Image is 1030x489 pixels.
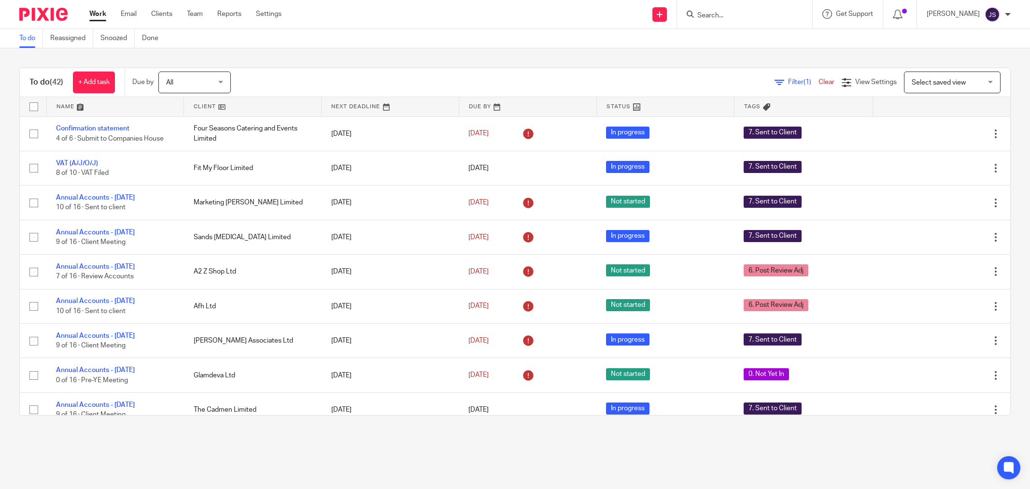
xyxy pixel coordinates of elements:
[19,29,43,48] a: To do
[56,411,126,418] span: 9 of 16 · Client Meeting
[187,9,203,19] a: Team
[744,196,802,208] span: 7. Sent to Client
[56,194,135,201] a: Annual Accounts - [DATE]
[56,263,135,270] a: Annual Accounts - [DATE]
[322,289,459,323] td: [DATE]
[788,79,818,86] span: Filter
[744,333,802,345] span: 7. Sent to Client
[184,220,322,254] td: Sands [MEDICAL_DATA] Limited
[56,204,126,211] span: 10 of 16 · Sent to client
[322,116,459,151] td: [DATE]
[744,230,802,242] span: 7. Sent to Client
[606,403,649,415] span: In progress
[606,368,650,380] span: Not started
[56,170,109,176] span: 8 of 10 · VAT Filed
[468,372,489,378] span: [DATE]
[50,78,63,86] span: (42)
[985,7,1000,22] img: svg%3E
[142,29,166,48] a: Done
[89,9,106,19] a: Work
[606,299,650,311] span: Not started
[744,127,802,139] span: 7. Sent to Client
[56,229,135,236] a: Annual Accounts - [DATE]
[744,161,802,173] span: 7. Sent to Client
[744,403,802,415] span: 7. Sent to Client
[606,230,649,242] span: In progress
[322,392,459,427] td: [DATE]
[322,358,459,392] td: [DATE]
[184,358,322,392] td: Glamdeva Ltd
[927,9,980,19] p: [PERSON_NAME]
[468,268,489,275] span: [DATE]
[184,151,322,185] td: Fit My Floor Limited
[56,402,135,408] a: Annual Accounts - [DATE]
[184,324,322,358] td: [PERSON_NAME] Associates Ltd
[606,196,650,208] span: Not started
[468,303,489,310] span: [DATE]
[744,104,761,109] span: Tags
[184,392,322,427] td: The Cadmen Limited
[100,29,135,48] a: Snoozed
[184,255,322,289] td: A2 Z Shop Ltd
[56,125,129,132] a: Confirmation statement
[56,298,135,304] a: Annual Accounts - [DATE]
[606,161,649,173] span: In progress
[468,337,489,344] span: [DATE]
[322,151,459,185] td: [DATE]
[804,79,811,86] span: (1)
[468,199,489,206] span: [DATE]
[184,116,322,151] td: Four Seasons Catering and Events Limited
[744,368,789,380] span: 0. Not Yet In
[468,406,489,413] span: [DATE]
[322,186,459,220] td: [DATE]
[56,308,126,315] span: 10 of 16 · Sent to client
[696,12,783,20] input: Search
[744,299,808,311] span: 6. Post Review Adj
[29,77,63,87] h1: To do
[19,8,68,21] img: Pixie
[166,79,173,86] span: All
[184,289,322,323] td: Afh Ltd
[50,29,93,48] a: Reassigned
[322,255,459,289] td: [DATE]
[818,79,834,86] a: Clear
[121,9,137,19] a: Email
[56,239,126,245] span: 9 of 16 · Client Meeting
[56,135,164,142] span: 4 of 6 · Submit to Companies House
[606,264,650,276] span: Not started
[468,130,489,137] span: [DATE]
[56,160,98,167] a: VAT (A/J/O/J)
[744,264,808,276] span: 6. Post Review Adj
[855,79,897,86] span: View Settings
[217,9,241,19] a: Reports
[73,72,115,93] a: + Add task
[468,234,489,241] span: [DATE]
[322,220,459,254] td: [DATE]
[912,79,966,86] span: Select saved view
[606,333,649,345] span: In progress
[132,77,154,87] p: Due by
[151,9,172,19] a: Clients
[322,324,459,358] td: [DATE]
[468,165,489,172] span: [DATE]
[56,367,135,374] a: Annual Accounts - [DATE]
[56,273,134,280] span: 7 of 16 · Review Accounts
[56,332,135,339] a: Annual Accounts - [DATE]
[836,11,873,17] span: Get Support
[606,127,649,139] span: In progress
[56,377,128,384] span: 0 of 16 · Pre-YE Meeting
[56,342,126,349] span: 9 of 16 · Client Meeting
[256,9,282,19] a: Settings
[184,186,322,220] td: Marketing [PERSON_NAME] Limited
